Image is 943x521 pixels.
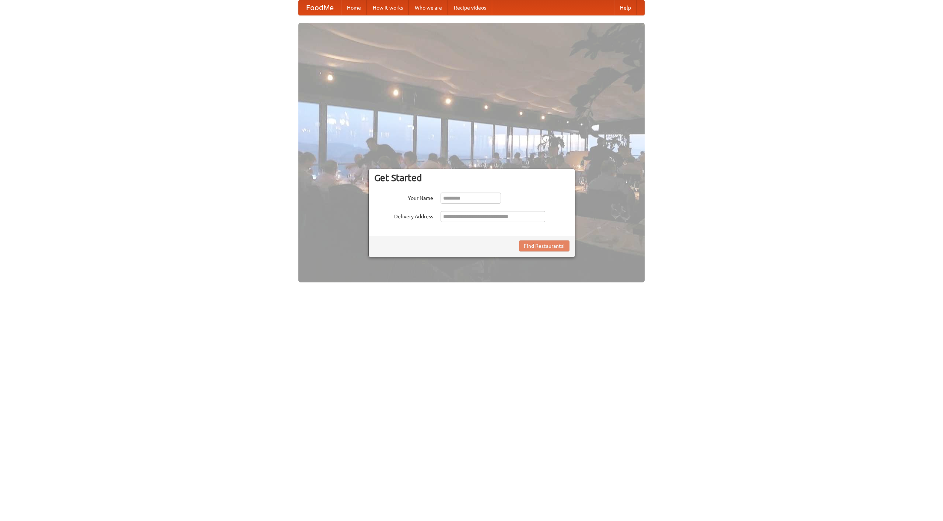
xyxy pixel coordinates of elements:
a: FoodMe [299,0,341,15]
h3: Get Started [374,172,569,183]
a: Help [614,0,637,15]
a: Who we are [409,0,448,15]
a: Recipe videos [448,0,492,15]
a: Home [341,0,367,15]
button: Find Restaurants! [519,240,569,251]
label: Your Name [374,193,433,202]
label: Delivery Address [374,211,433,220]
a: How it works [367,0,409,15]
